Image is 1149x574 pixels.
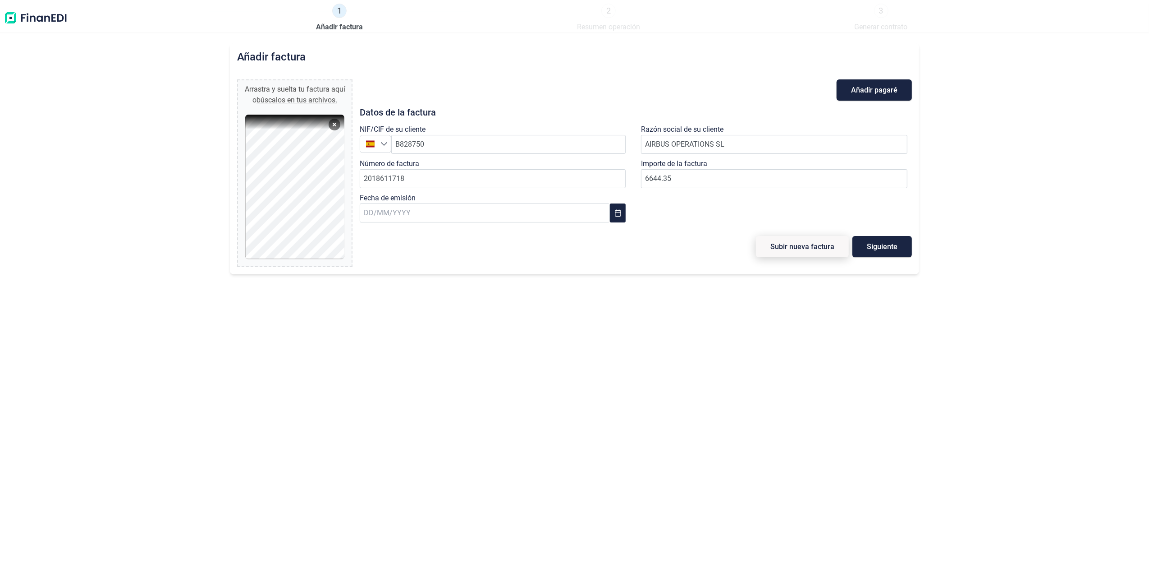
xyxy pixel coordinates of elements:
label: Importe de la factura [641,158,707,169]
button: Subir nueva factura [756,236,849,257]
span: 1 [332,4,347,18]
div: Seleccione un país [380,135,391,153]
button: Siguiente [852,236,912,257]
span: búscalos en tus archivos. [256,96,337,104]
a: 1Añadir factura [316,4,363,32]
input: DD/MM/YYYY [360,204,610,222]
span: Siguiente [867,243,897,250]
div: Arrastra y suelta tu factura aquí o [242,84,348,106]
label: Fecha de emisión [360,193,416,204]
img: ES [366,139,375,148]
span: Añadir pagaré [851,87,897,93]
label: Número de factura [360,158,419,169]
h3: Datos de la factura [360,108,912,117]
button: Añadir pagaré [837,79,912,101]
span: Añadir factura [316,22,363,32]
button: Choose Date [610,204,626,222]
label: NIF/CIF de su cliente [360,124,426,135]
h2: Añadir factura [237,51,306,63]
label: Razón social de su cliente [641,124,723,135]
img: Logo de aplicación [4,4,68,32]
span: Subir nueva factura [770,243,834,250]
